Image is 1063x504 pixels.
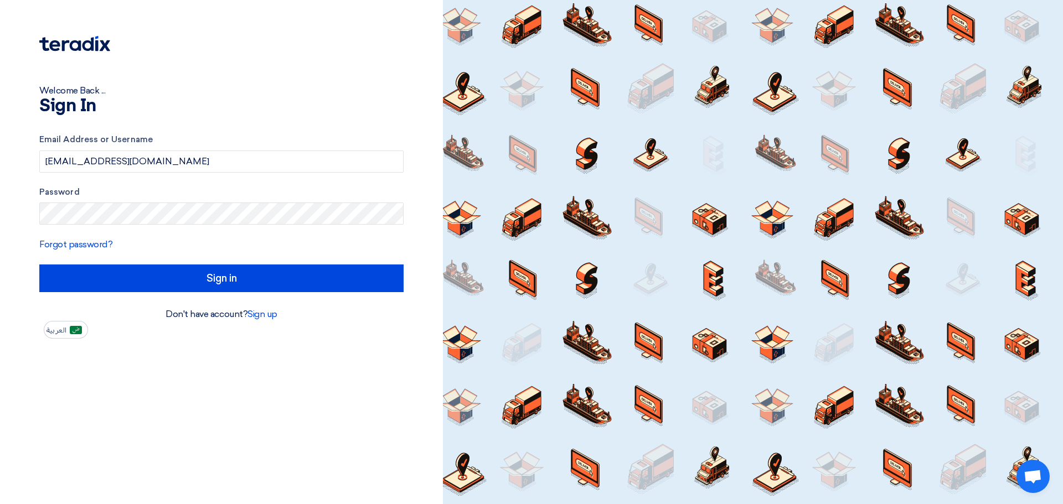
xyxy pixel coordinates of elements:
input: Sign in [39,264,404,292]
div: Open chat [1016,460,1050,493]
div: Don't have account? [39,308,404,321]
label: Password [39,186,404,199]
a: Sign up [247,309,277,319]
img: ar-AR.png [70,326,82,334]
span: العربية [47,326,66,334]
button: العربية [44,321,88,339]
label: Email Address or Username [39,133,404,146]
input: Enter your business email or username [39,150,404,173]
a: Forgot password? [39,239,112,250]
div: Welcome Back ... [39,84,404,97]
h1: Sign In [39,97,404,115]
img: Teradix logo [39,36,110,51]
